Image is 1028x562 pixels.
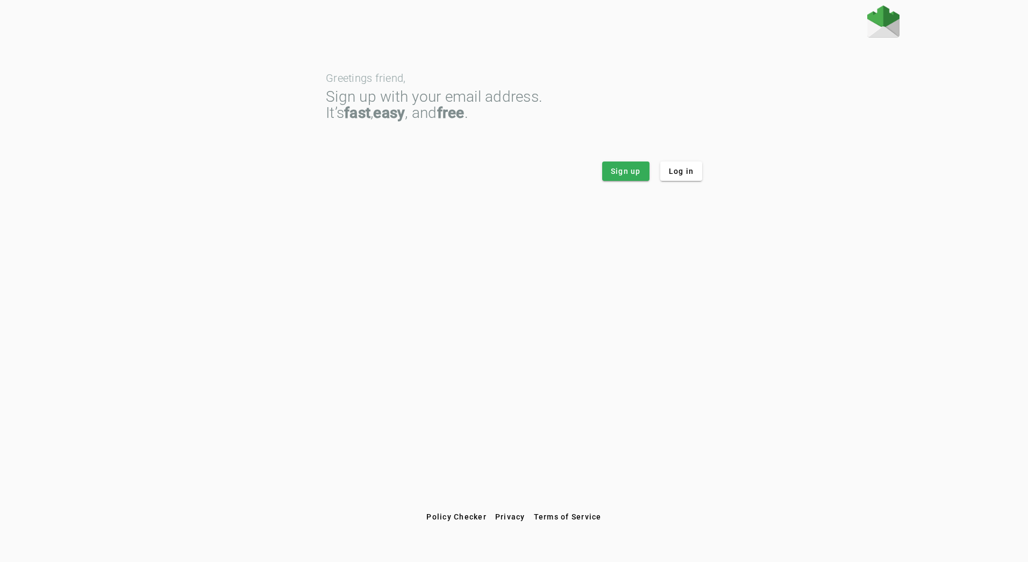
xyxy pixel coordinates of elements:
span: Sign up [611,166,641,177]
span: Privacy [495,512,525,521]
strong: fast [344,104,370,122]
strong: free [437,104,465,122]
button: Sign up [602,161,649,181]
span: Log in [669,166,694,177]
div: Sign up with your email address. It’s , , and . [326,89,702,121]
strong: easy [373,104,405,122]
button: Privacy [491,507,530,526]
div: Greetings friend, [326,73,702,83]
button: Policy Checker [422,507,491,526]
button: Terms of Service [530,507,606,526]
span: Policy Checker [426,512,487,521]
button: Log in [660,161,703,181]
span: Terms of Service [534,512,602,521]
img: Fraudmarc Logo [867,5,900,38]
